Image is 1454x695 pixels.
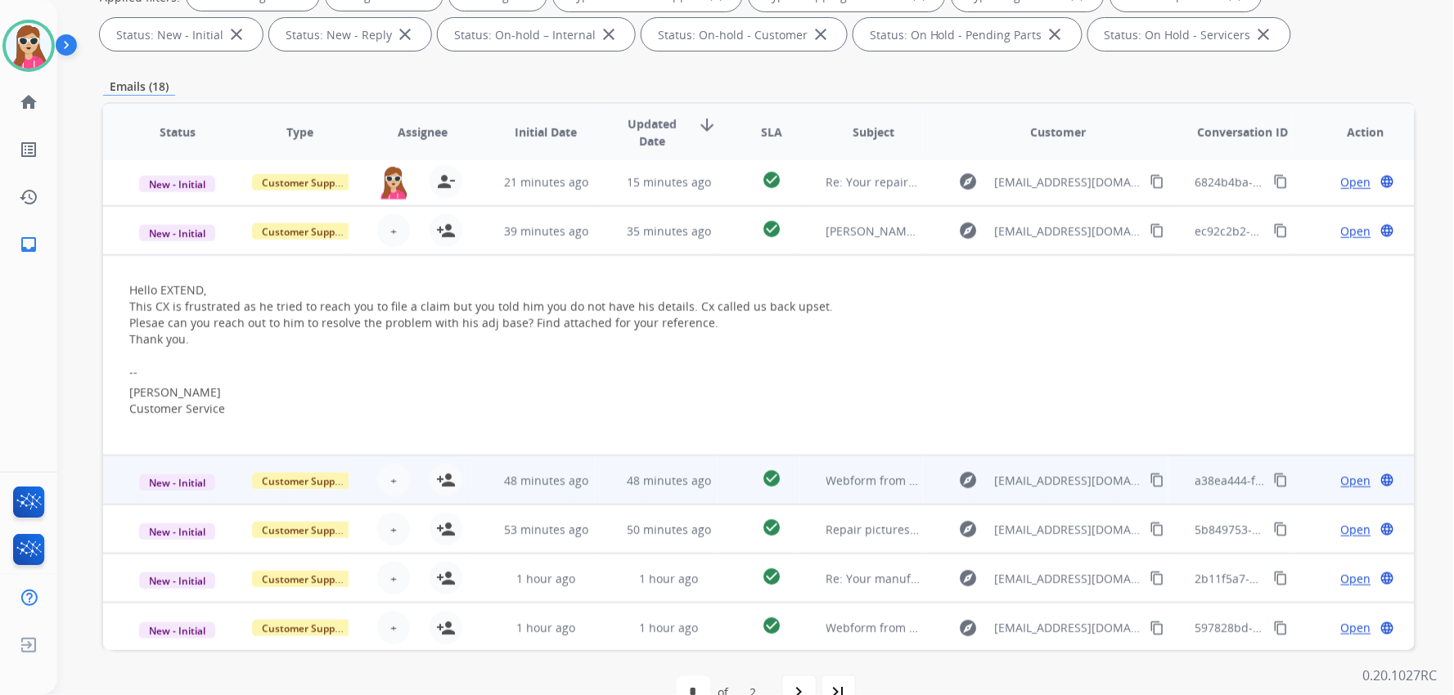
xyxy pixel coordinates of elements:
[103,78,175,96] p: Emails (18)
[1195,620,1425,635] span: 597828bd-2b8c-4d60-9dba-db1ce98026ee
[1195,571,1410,586] span: 2b11f5a7-8fdf-457a-903c-424f9b1ef631
[516,620,575,635] span: 1 hour ago
[627,473,711,488] span: 48 minutes ago
[160,123,196,141] span: Status
[252,522,358,539] span: Customer Support
[1254,25,1274,44] mat-icon: close
[252,174,358,191] span: Customer Support
[959,519,979,539] mat-icon: explore
[995,222,1142,240] span: [EMAIL_ADDRESS][DOMAIN_NAME]
[762,170,781,190] mat-icon: check_circle
[252,473,358,490] span: Customer Support
[641,18,847,51] div: Status: On-hold - Customer
[959,221,979,240] mat-icon: explore
[1195,522,1424,537] span: 5b849753-8e0b-4e73-9534-155a430d32ab
[1274,571,1289,585] mat-icon: content_copy
[627,522,711,537] span: 50 minutes ago
[826,473,1159,488] span: Webform from [EMAIL_ADDRESS][DOMAIN_NAME] on [DATE]
[1150,522,1165,536] mat-icon: content_copy
[504,473,588,488] span: 48 minutes ago
[252,571,358,588] span: Customer Support
[1341,173,1371,191] span: Open
[826,620,1159,635] span: Webform from [EMAIL_ADDRESS][DOMAIN_NAME] on [DATE]
[129,298,1142,315] div: This CX is frustrated as he tried to reach you to file a claim but you told him you do not have h...
[1195,223,1416,239] span: ec92c2b2-4927-4fc5-9417-758e5946e980
[621,115,684,150] span: Updated Date
[19,187,38,207] mat-icon: history
[1274,223,1289,238] mat-icon: content_copy
[761,123,782,141] span: SLA
[1380,571,1395,585] mat-icon: language
[826,571,1114,586] span: Re: Your manufacturer's warranty may still be active
[390,619,397,636] span: +
[129,364,1142,417] div: --
[1195,473,1413,488] span: a38ea444-f89f-43ca-925d-0a4755f5352e
[1197,123,1288,141] span: Conversation ID
[627,174,711,190] span: 15 minutes ago
[19,140,38,159] mat-icon: list_alt
[6,23,52,69] img: avatar
[139,474,215,491] span: New - Initial
[129,331,1142,347] div: Thank you.
[1274,621,1289,635] mat-icon: content_copy
[377,562,410,594] button: +
[762,469,781,488] mat-icon: check_circle
[516,571,575,586] span: 1 hour ago
[959,618,979,638] mat-icon: explore
[377,464,410,496] button: +
[1088,18,1290,51] div: Status: On Hold - Servicers
[995,619,1142,636] span: [EMAIL_ADDRESS][DOMAIN_NAME]
[599,25,619,44] mat-icon: close
[139,523,215,540] span: New - Initial
[762,518,781,537] mat-icon: check_circle
[1150,621,1165,635] mat-icon: content_copy
[1046,25,1065,44] mat-icon: close
[436,618,456,638] mat-icon: person_add
[504,522,588,537] span: 53 minutes ago
[436,221,456,240] mat-icon: person_add
[995,570,1142,587] span: [EMAIL_ADDRESS][DOMAIN_NAME]
[390,570,397,587] span: +
[377,214,410,247] button: +
[286,123,313,141] span: Type
[269,18,431,51] div: Status: New - Reply
[1341,472,1371,489] span: Open
[853,123,895,141] span: Subject
[1150,174,1165,189] mat-icon: content_copy
[762,616,781,635] mat-icon: check_circle
[129,282,1142,298] div: Hello EXTEND,
[826,522,1006,537] span: Repair pictures [PERSON_NAME]
[1150,223,1165,238] mat-icon: content_copy
[826,174,1075,190] span: Re: Your repaired product is ready for pickup
[398,123,448,141] span: Assignee
[390,521,397,538] span: +
[436,519,456,539] mat-icon: person_add
[1274,174,1289,189] mat-icon: content_copy
[1380,621,1395,635] mat-icon: language
[436,470,456,490] mat-icon: person_add
[390,472,397,489] span: +
[515,123,577,141] span: Initial Date
[139,572,215,590] span: New - Initial
[377,612,410,644] button: +
[1380,522,1395,536] mat-icon: language
[436,172,456,191] mat-icon: person_remove
[252,223,358,240] span: Customer Support
[504,174,588,190] span: 21 minutes ago
[395,25,415,44] mat-icon: close
[826,223,1025,239] span: [PERSON_NAME] // CX # 175F715176
[1274,522,1289,536] mat-icon: content_copy
[762,567,781,586] mat-icon: check_circle
[390,222,397,240] span: +
[1150,473,1165,487] mat-icon: content_copy
[1341,521,1371,538] span: Open
[627,223,711,239] span: 35 minutes ago
[436,568,456,588] mat-icon: person_add
[227,25,246,44] mat-icon: close
[1341,619,1371,636] span: Open
[811,25,831,44] mat-icon: close
[762,219,781,239] mat-icon: check_circle
[139,225,215,242] span: New - Initial
[19,235,38,254] mat-icon: inbox
[1380,223,1395,238] mat-icon: language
